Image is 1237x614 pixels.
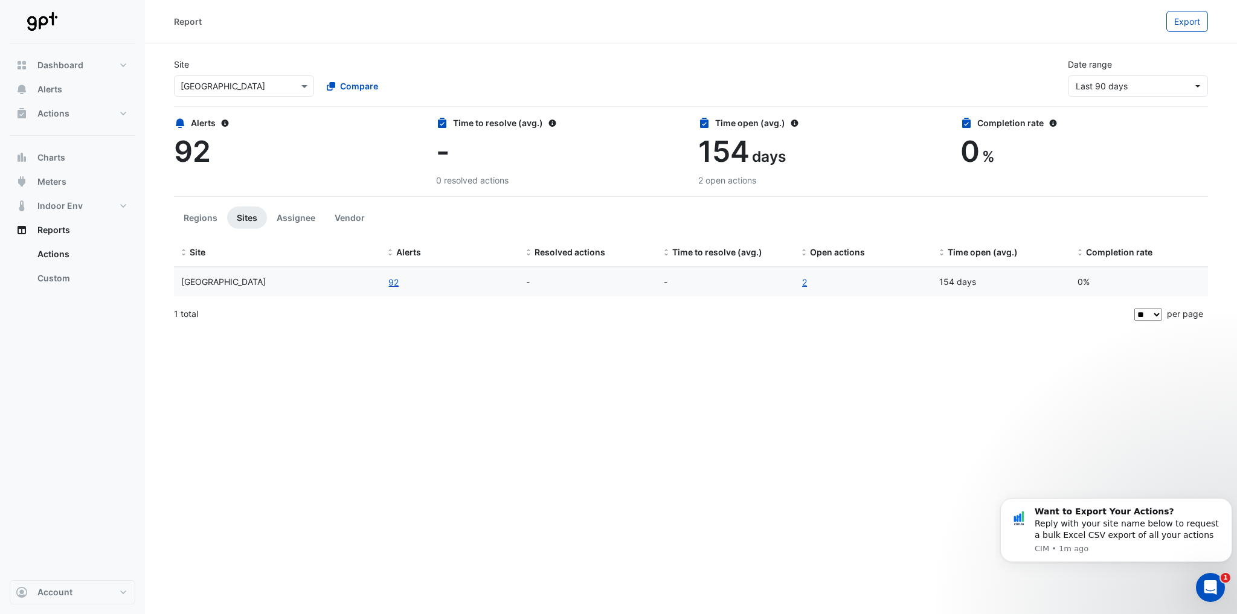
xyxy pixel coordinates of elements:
[37,586,72,598] span: Account
[10,53,135,77] button: Dashboard
[810,247,865,257] span: Open actions
[388,275,399,289] button: 92
[14,10,69,34] img: Company Logo
[535,247,605,257] span: Resolved actions
[995,480,1237,581] iframe: Intercom notifications message
[174,133,211,169] span: 92
[960,133,980,169] span: 0
[526,275,649,289] div: -
[396,247,421,257] span: Alerts
[174,15,202,28] div: Report
[1166,11,1208,32] button: Export
[982,147,995,165] span: %
[37,152,65,164] span: Charts
[10,580,135,604] button: Account
[37,59,83,71] span: Dashboard
[1068,75,1208,97] button: Last 90 days
[174,299,1132,329] div: 1 total
[672,247,762,257] span: Time to resolve (avg.)
[267,206,325,229] button: Assignee
[16,107,28,120] app-icon: Actions
[698,133,750,169] span: 154
[10,194,135,218] button: Indoor Env
[698,117,946,129] div: Time open (avg.)
[227,206,267,229] button: Sites
[752,147,786,165] span: days
[1221,573,1230,583] span: 1
[319,75,386,97] button: Compare
[174,117,422,129] div: Alerts
[10,218,135,242] button: Reports
[10,170,135,194] button: Meters
[664,275,787,289] div: -
[37,107,69,120] span: Actions
[1068,58,1112,71] label: Date range
[802,275,808,289] a: 2
[28,242,135,266] a: Actions
[1076,81,1128,91] span: 29 May 25 - 27 Aug 25
[28,266,135,290] a: Custom
[10,146,135,170] button: Charts
[1174,16,1200,27] span: Export
[16,224,28,236] app-icon: Reports
[436,117,684,129] div: Time to resolve (avg.)
[16,83,28,95] app-icon: Alerts
[37,176,66,188] span: Meters
[16,176,28,188] app-icon: Meters
[190,247,205,257] span: Site
[37,200,83,212] span: Indoor Env
[10,101,135,126] button: Actions
[16,152,28,164] app-icon: Charts
[436,174,684,187] div: 0 resolved actions
[174,58,189,71] label: Site
[1078,275,1201,289] div: 0%
[1196,573,1225,602] iframe: Intercom live chat
[1167,309,1203,319] span: per page
[1078,246,1201,260] div: Completion (%) = Resolved Actions / (Resolved Actions + Open Actions)
[174,206,227,229] button: Regions
[16,59,28,71] app-icon: Dashboard
[181,277,266,287] span: Parkmore Shopping Centre
[1086,247,1152,257] span: Completion rate
[37,83,62,95] span: Alerts
[340,80,378,92] span: Compare
[325,206,374,229] button: Vendor
[10,77,135,101] button: Alerts
[960,117,1208,129] div: Completion rate
[16,200,28,212] app-icon: Indoor Env
[939,275,1062,289] div: 154 days
[948,247,1018,257] span: Time open (avg.)
[698,174,946,187] div: 2 open actions
[37,224,70,236] span: Reports
[10,242,135,295] div: Reports
[436,133,449,169] span: -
